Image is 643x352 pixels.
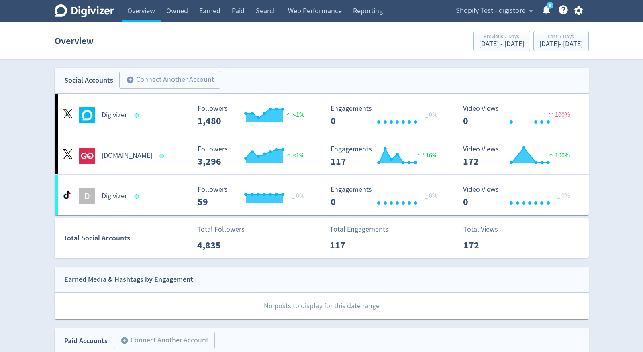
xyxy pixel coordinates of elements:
[102,151,152,161] h5: [DOMAIN_NAME]
[327,105,447,126] svg: Engagements 0
[327,145,447,167] svg: Engagements 117
[64,335,108,347] div: Paid Accounts
[55,293,589,319] p: No posts to display for this date range
[194,145,314,167] svg: Followers ---
[285,151,293,157] img: positive-performance.svg
[126,76,134,84] span: add_circle
[527,7,535,14] span: expand_more
[102,191,127,201] h5: Digivizer
[55,94,589,134] a: Digivizer undefinedDigivizer Followers --- Followers 1,480 <1% Engagements 0 Engagements 0 _ 0% V...
[425,192,437,200] span: _ 0%
[539,34,583,41] div: Last 7 Days
[557,192,570,200] span: _ 0%
[453,4,535,17] button: Shopify Test - digistore
[79,188,95,204] div: D
[425,111,437,119] span: _ 0%
[327,186,447,207] svg: Engagements 0
[285,151,304,159] span: <1%
[547,2,553,9] a: 5
[547,151,570,159] span: 100%
[194,186,314,207] svg: Followers ---
[330,224,388,235] p: Total Engagements
[533,31,589,51] button: Last 7 Days[DATE]- [DATE]
[119,71,220,89] button: Connect Another Account
[547,151,555,157] img: positive-performance.svg
[547,111,570,119] span: 100%
[459,186,580,207] svg: Video Views 0
[414,151,423,157] img: positive-performance.svg
[479,41,524,48] div: [DATE] - [DATE]
[64,75,113,86] div: Social Accounts
[134,113,141,118] span: Data last synced: 8 Sep 2025, 12:02pm (AEST)
[285,111,304,119] span: <1%
[292,192,304,200] span: _ 0%
[479,34,524,41] div: Previous 7 Days
[330,238,376,252] p: 117
[547,111,555,117] img: negative-performance.svg
[120,336,129,344] span: add_circle
[459,145,580,167] svg: Video Views 172
[463,238,510,252] p: 172
[114,332,215,349] button: Connect Another Account
[456,4,525,17] span: Shopify Test - digistore
[113,72,220,89] a: Connect Another Account
[79,107,95,123] img: Digivizer undefined
[414,151,437,159] span: 516%
[64,274,193,285] div: Earned Media & Hashtags by Engagement
[194,105,314,126] svg: Followers ---
[473,31,530,51] button: Previous 7 Days[DATE] - [DATE]
[285,111,293,117] img: positive-performance.svg
[539,41,583,48] div: [DATE] - [DATE]
[159,154,166,158] span: Data last synced: 7 Sep 2025, 11:02pm (AEST)
[108,333,215,349] a: Connect Another Account
[134,194,141,199] span: Data last synced: 8 Sep 2025, 5:01am (AEST)
[197,238,243,252] p: 4,835
[549,3,551,8] text: 5
[459,105,580,126] svg: Video Views 0
[197,224,245,235] p: Total Followers
[79,148,95,164] img: goto.game undefined
[463,224,510,235] p: Total Views
[55,175,589,215] a: DDigivizer Followers --- _ 0% Followers 59 Engagements 0 Engagements 0 _ 0% Video Views 0 Video V...
[63,232,192,244] div: Total Social Accounts
[102,110,127,120] h5: Digivizer
[55,134,589,174] a: goto.game undefined[DOMAIN_NAME] Followers --- Followers 3,296 <1% Engagements 117 Engagements 11...
[55,28,94,54] h1: Overview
